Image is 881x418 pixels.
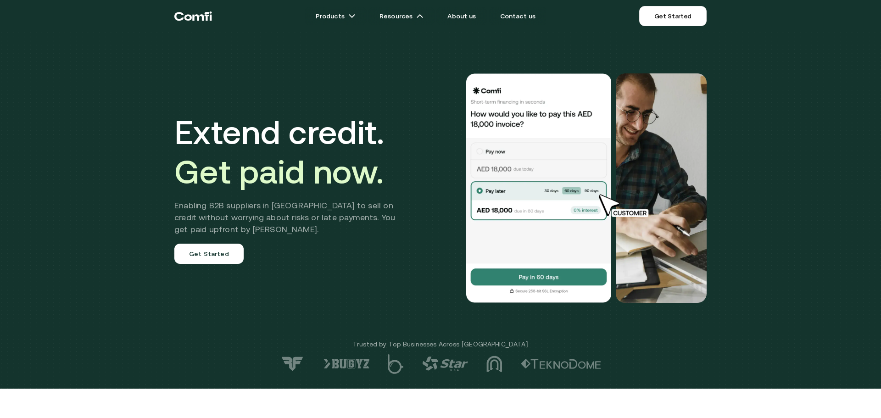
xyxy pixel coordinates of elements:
[305,7,367,25] a: Productsarrow icons
[174,2,212,30] a: Return to the top of the Comfi home page
[348,12,356,20] img: arrow icons
[489,7,547,25] a: Contact us
[368,7,435,25] a: Resourcesarrow icons
[436,7,487,25] a: About us
[639,6,707,26] a: Get Started
[416,12,424,20] img: arrow icons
